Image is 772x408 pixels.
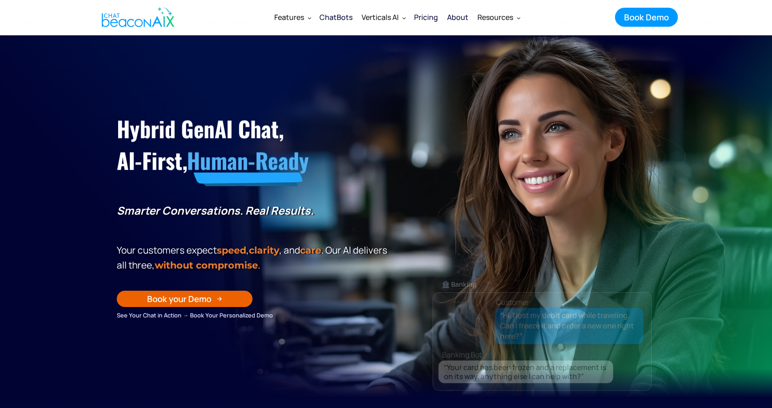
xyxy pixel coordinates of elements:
[270,6,315,28] div: Features
[187,144,309,177] span: Human-Ready
[117,113,391,177] h1: Hybrid GenAI Chat, AI-First,
[274,11,304,24] div: Features
[217,296,222,302] img: Arrow
[517,16,520,19] img: Dropdown
[410,5,443,29] a: Pricing
[117,243,391,273] p: Your customers expect , , and . Our Al delivers all three, .
[117,203,314,218] strong: Smarter Conversations. Real Results.
[300,245,321,256] span: care
[414,11,438,24] div: Pricing
[117,310,391,320] div: See Your Chat in Action → Book Your Personalized Demo
[615,8,678,27] a: Book Demo
[315,5,357,29] a: ChatBots
[433,278,651,291] div: 🏦 Banking
[94,1,179,33] a: home
[443,5,473,29] a: About
[117,291,253,307] a: Book your Demo
[402,16,406,19] img: Dropdown
[319,11,353,24] div: ChatBots
[477,11,513,24] div: Resources
[308,16,311,19] img: Dropdown
[624,11,669,23] div: Book Demo
[496,296,529,308] div: Customer
[155,259,258,271] span: without compromise
[362,11,399,24] div: Verticals AI
[147,293,211,305] div: Book your Demo
[249,245,279,256] span: clarity
[473,6,524,28] div: Resources
[217,245,246,256] strong: speed
[447,11,468,24] div: About
[357,6,410,28] div: Verticals AI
